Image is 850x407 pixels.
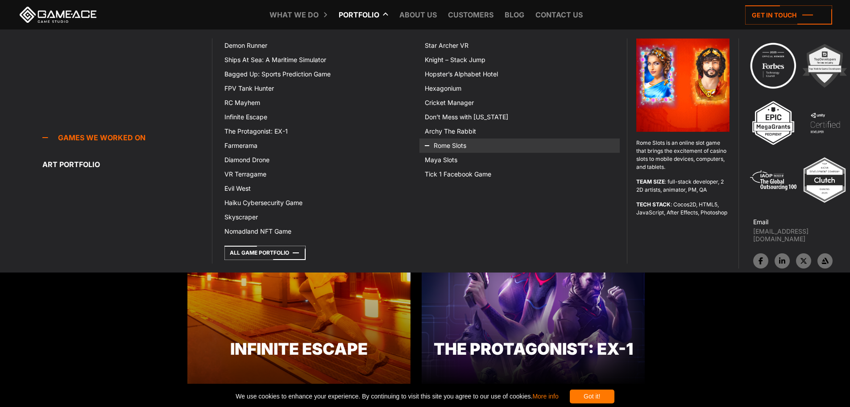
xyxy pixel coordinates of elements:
img: 2 [800,41,849,90]
a: Ships At Sea: A Maritime Simulator [219,53,419,67]
a: Nomadland NFT Game [219,224,419,239]
a: Rome Slots [419,138,620,153]
a: Diamond Drone [219,153,419,167]
a: More info [532,393,558,400]
div: The Protagonist: EX-1 [422,337,645,361]
a: Maya Slots [419,153,620,167]
p: : Cocos2D, HTML5, JavaScript, After Effects, Photoshop [636,201,730,217]
a: The Protagonist: EX-1 [219,124,419,138]
p: Rome Slots is an online slot game that brings the excitement of casino slots to mobile devices, c... [636,139,730,171]
strong: TEAM SIZE [636,178,665,185]
img: The protagonist ex 1 game preview [422,194,645,384]
a: Skyscraper [219,210,419,224]
a: Tick 1 Facebook Game [419,167,620,181]
a: [EMAIL_ADDRESS][DOMAIN_NAME] [753,227,850,243]
img: Technology council badge program ace 2025 game ace [749,41,798,90]
a: Demon Runner [219,38,419,53]
strong: TECH STACK [636,201,671,208]
div: Infinite Escape [187,337,410,361]
a: Infinite Escape [219,110,419,124]
a: Hopster’s Alphabet Hotel [419,67,620,81]
a: Cricket Manager [419,96,620,110]
a: Games we worked on [42,129,212,147]
a: Bagged Up: Sports Prediction Game [219,67,419,81]
div: Got it! [570,390,614,403]
img: 5 [749,155,798,205]
a: Don’t Mess with [US_STATE] [419,110,620,124]
strong: Email [753,218,768,226]
a: FPV Tank Hunter [219,81,419,96]
a: Hexagonium [419,81,620,96]
a: Knight – Stack Jump [419,53,620,67]
a: Star Archer VR [419,38,620,53]
a: Farmerama [219,138,419,153]
a: All Game Portfolio [224,246,306,260]
span: We use cookies to enhance your experience. By continuing to visit this site you agree to our use ... [236,390,558,403]
img: 3 [749,98,798,147]
a: VR Terragame [219,167,419,181]
a: Get in touch [745,5,832,25]
a: Evil West [219,181,419,196]
a: RC Mayhem [219,96,419,110]
img: 4 [800,98,850,147]
p: : full-stack developer, 2 2D artists, animator, PM, QA [636,178,730,194]
a: Archy The Rabbit [419,124,620,138]
a: Art portfolio [42,155,212,173]
img: Rome game top menu [636,38,730,132]
img: Top ar vr development company gaming 2025 game ace [800,155,849,205]
img: Infinite escape preview img [187,194,410,384]
a: Haiku Cybersecurity Game [219,196,419,210]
